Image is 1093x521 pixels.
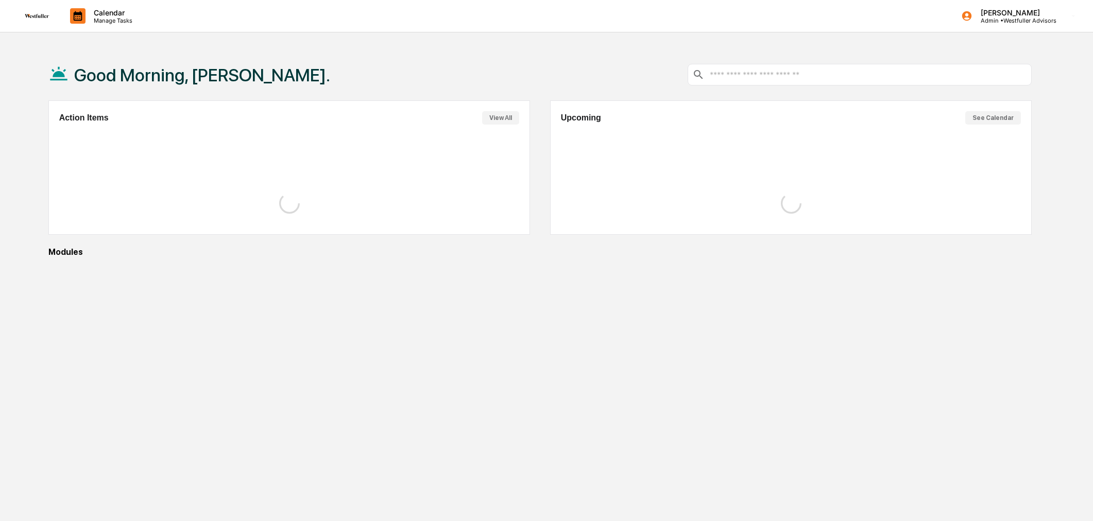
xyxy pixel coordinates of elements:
button: See Calendar [965,111,1021,125]
p: Admin • Westfuller Advisors [972,17,1056,24]
h2: Upcoming [561,113,601,123]
h2: Action Items [59,113,109,123]
div: Modules [48,247,1032,257]
p: [PERSON_NAME] [972,8,1056,17]
h1: Good Morning, [PERSON_NAME]. [74,65,330,85]
p: Calendar [86,8,138,17]
button: View All [482,111,519,125]
p: Manage Tasks [86,17,138,24]
img: logo [25,14,49,18]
